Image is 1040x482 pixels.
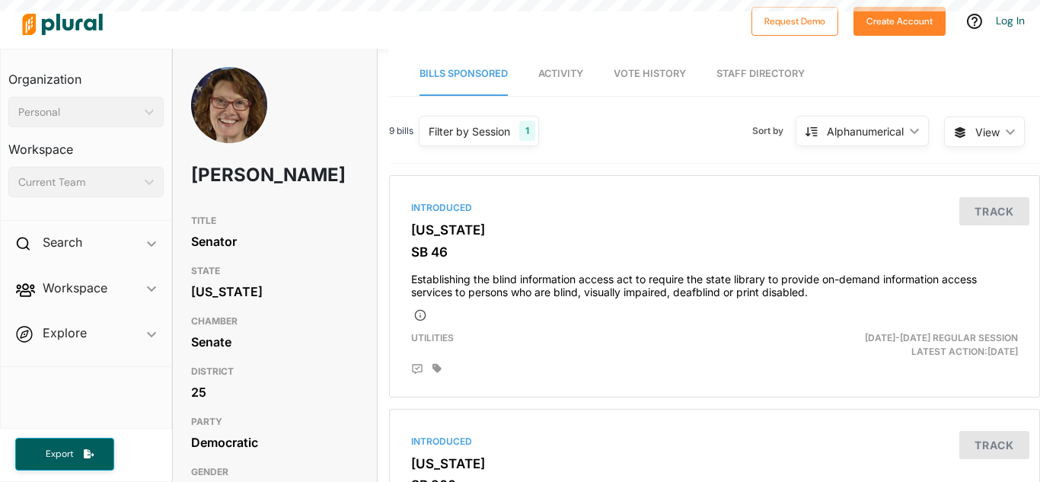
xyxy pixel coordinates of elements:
[191,312,359,330] h3: CHAMBER
[819,331,1029,359] div: Latest Action: [DATE]
[8,127,164,161] h3: Workspace
[865,332,1018,343] span: [DATE]-[DATE] Regular Session
[35,448,84,461] span: Export
[191,330,359,353] div: Senate
[8,57,164,91] h3: Organization
[411,266,1018,299] h4: Establishing the blind information access act to require the state library to provide on-demand i...
[191,280,359,303] div: [US_STATE]
[411,456,1018,471] h3: [US_STATE]
[751,7,838,36] button: Request Demo
[420,68,508,79] span: Bills Sponsored
[191,362,359,381] h3: DISTRICT
[191,152,292,198] h1: [PERSON_NAME]
[411,201,1018,215] div: Introduced
[411,332,454,343] span: Utilities
[411,222,1018,238] h3: [US_STATE]
[411,435,1018,448] div: Introduced
[411,363,423,375] div: Add Position Statement
[751,12,838,28] a: Request Demo
[389,124,413,138] span: 9 bills
[191,381,359,404] div: 25
[191,230,359,253] div: Senator
[191,262,359,280] h3: STATE
[432,363,442,374] div: Add tags
[191,431,359,454] div: Democratic
[411,244,1018,260] h3: SB 46
[15,438,114,471] button: Export
[752,124,796,138] span: Sort by
[429,123,510,139] div: Filter by Session
[853,12,946,28] a: Create Account
[191,413,359,431] h3: PARTY
[853,7,946,36] button: Create Account
[716,53,805,96] a: Staff Directory
[614,68,686,79] span: Vote History
[191,212,359,230] h3: TITLE
[420,53,508,96] a: Bills Sponsored
[43,234,82,251] h2: Search
[614,53,686,96] a: Vote History
[191,463,359,481] h3: GENDER
[18,174,139,190] div: Current Team
[519,121,535,141] div: 1
[191,67,267,178] img: Headshot of Mary Ware
[959,431,1029,459] button: Track
[538,53,583,96] a: Activity
[538,68,583,79] span: Activity
[18,104,139,120] div: Personal
[996,14,1025,27] a: Log In
[827,123,904,139] div: Alphanumerical
[959,197,1029,225] button: Track
[975,124,1000,140] span: View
